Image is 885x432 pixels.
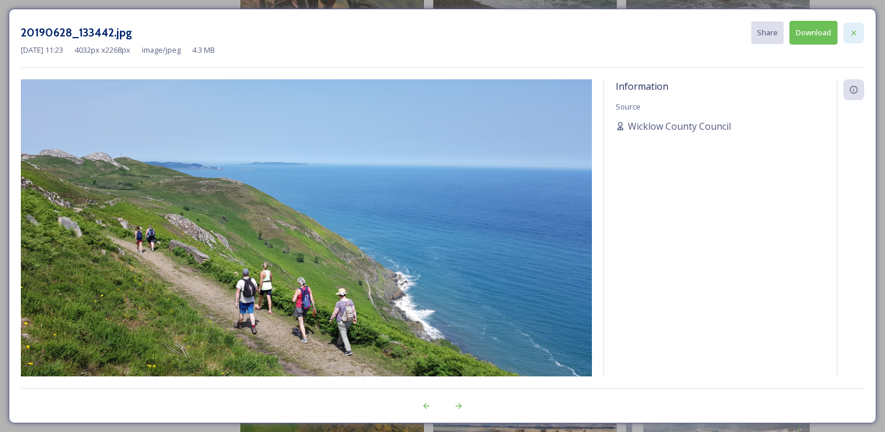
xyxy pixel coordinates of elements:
span: 4032 px x 2268 px [75,45,130,56]
button: Download [789,21,838,45]
span: 4.3 MB [192,45,215,56]
button: Share [751,21,784,44]
span: image/jpeg [142,45,181,56]
img: 20190628_133442.jpg [21,79,592,401]
span: Information [616,80,668,93]
span: Wicklow County Council [628,119,731,133]
span: [DATE] 11:23 [21,45,63,56]
span: Source [616,101,641,112]
h3: 20190628_133442.jpg [21,24,132,41]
